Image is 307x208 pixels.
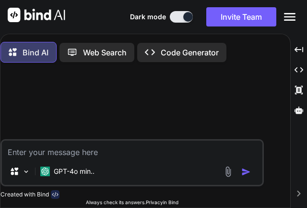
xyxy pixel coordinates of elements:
[8,8,65,22] img: Bind AI
[146,199,163,205] span: Privacy
[0,199,264,206] p: Always check its answers. in Bind
[51,190,59,199] img: bind-logo
[0,191,49,198] p: Created with Bind
[206,7,276,26] button: Invite Team
[83,47,127,58] p: Web Search
[54,167,94,176] p: GPT-4o min..
[130,12,166,22] span: Dark mode
[161,47,219,58] p: Code Generator
[22,168,30,176] img: Pick Models
[223,166,234,177] img: attachment
[40,167,50,176] img: GPT-4o mini
[241,167,251,177] img: icon
[23,47,48,58] p: Bind AI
